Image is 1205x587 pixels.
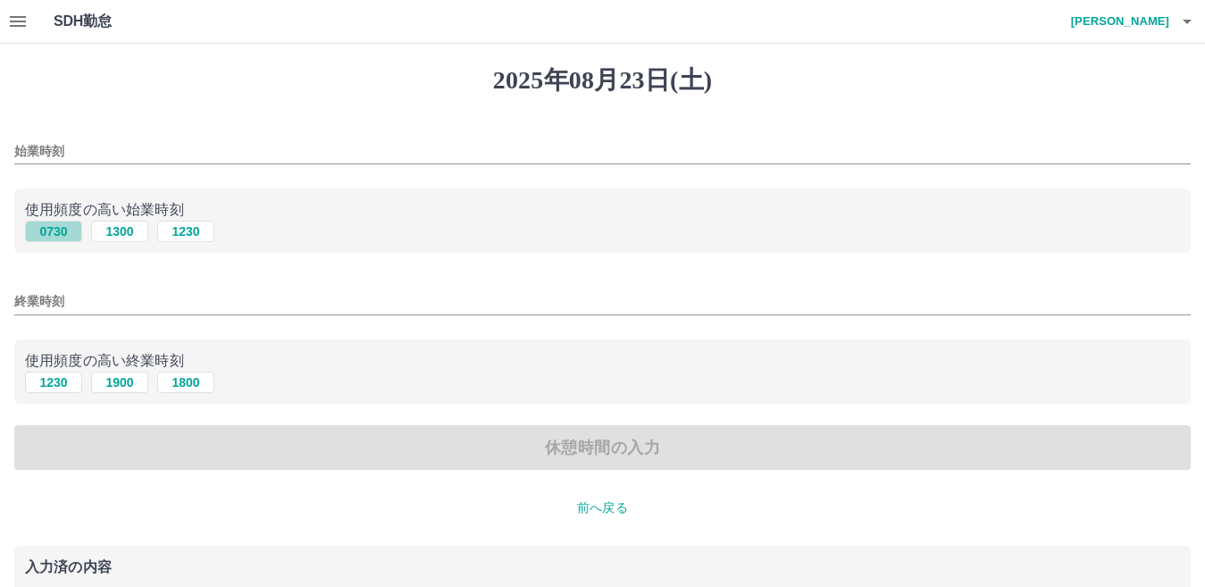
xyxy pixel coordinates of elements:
button: 1900 [91,372,148,393]
button: 1230 [25,372,82,393]
p: 前へ戻る [14,499,1191,517]
p: 入力済の内容 [25,560,1180,574]
p: 使用頻度の高い始業時刻 [25,199,1180,221]
button: 1300 [91,221,148,242]
button: 1230 [157,221,214,242]
h1: 2025年08月23日(土) [14,65,1191,96]
button: 1800 [157,372,214,393]
p: 使用頻度の高い終業時刻 [25,350,1180,372]
button: 0730 [25,221,82,242]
